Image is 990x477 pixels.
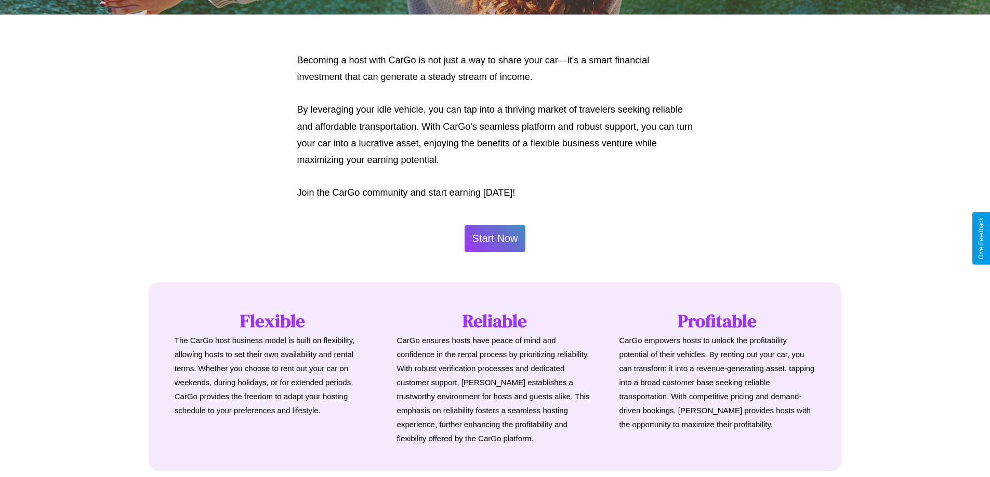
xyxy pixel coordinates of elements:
p: Becoming a host with CarGo is not just a way to share your car—it's a smart financial investment ... [297,52,693,86]
p: By leveraging your idle vehicle, you can tap into a thriving market of travelers seeking reliable... [297,101,693,169]
p: The CarGo host business model is built on flexibility, allowing hosts to set their own availabili... [175,333,371,417]
h1: Profitable [619,308,815,333]
div: Give Feedback [978,217,985,260]
p: CarGo ensures hosts have peace of mind and confidence in the rental process by prioritizing relia... [397,333,593,445]
h1: Flexible [175,308,371,333]
button: Start Now [465,225,526,252]
p: CarGo empowers hosts to unlock the profitability potential of their vehicles. By renting out your... [619,333,815,431]
h1: Reliable [397,308,593,333]
p: Join the CarGo community and start earning [DATE]! [297,184,693,201]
